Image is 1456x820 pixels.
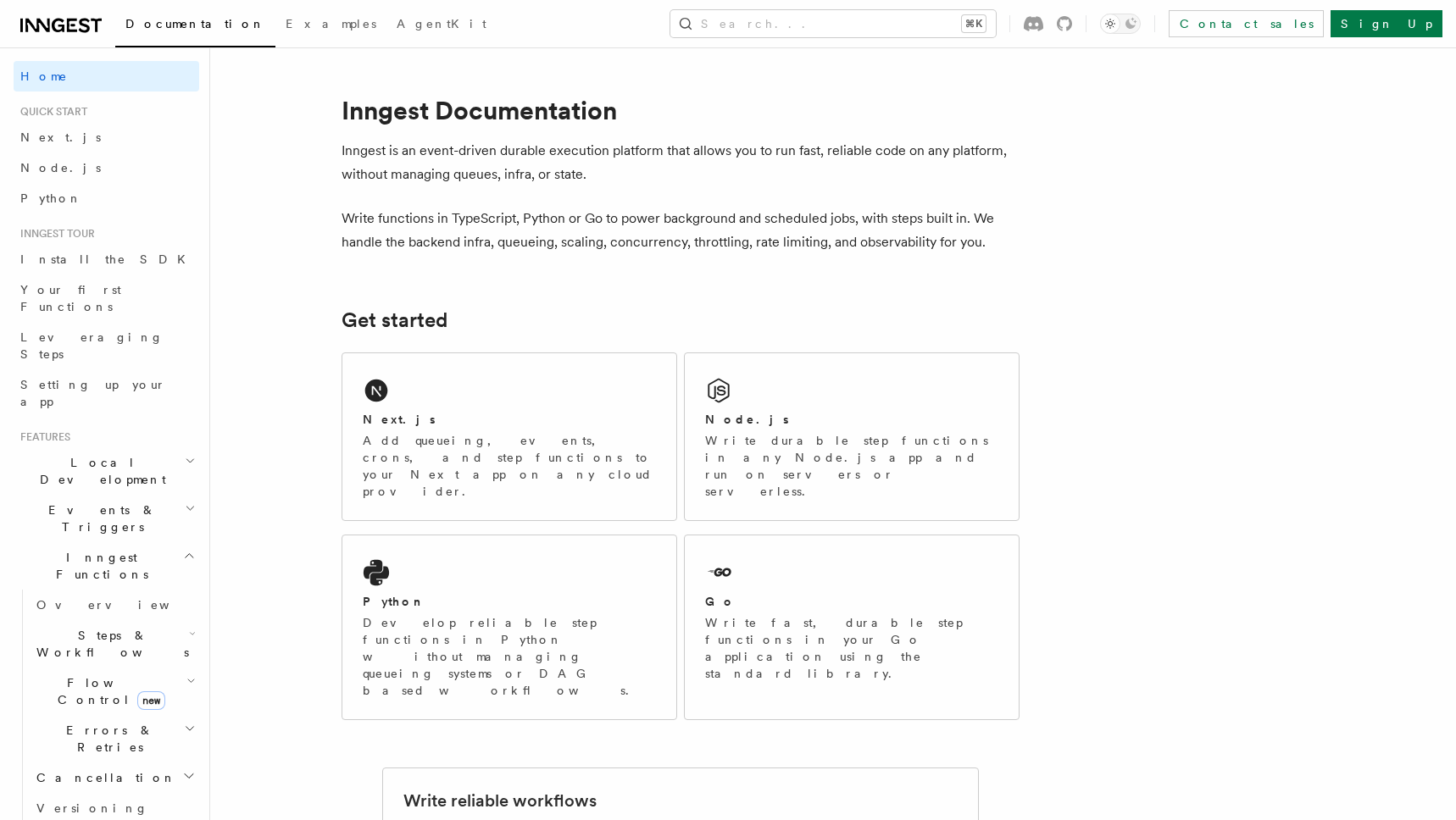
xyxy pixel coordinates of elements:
[20,130,101,144] span: Next.js
[30,722,184,756] span: Errors & Retries
[14,322,199,369] a: Leveraging Steps
[962,15,986,32] kbd: ⌘K
[363,614,656,699] p: Develop reliable step functions in Python without managing queueing systems or DAG based workflows.
[20,68,68,85] span: Home
[125,17,265,30] span: Documentation
[342,95,1020,125] h1: Inngest Documentation
[342,535,677,720] a: PythonDevelop reliable step functions in Python without managing queueing systems or DAG based wo...
[363,411,436,428] h2: Next.js
[14,501,185,535] span: Events & Triggers
[363,432,656,500] p: Add queueing, events, crons, and step functions to your Next app on any cloud provider.
[36,598,211,612] span: Overview
[342,139,1020,186] p: Inngest is an event-driven durable execution platform that allows you to run fast, reliable code ...
[363,593,425,610] h2: Python
[286,17,376,30] span: Examples
[30,620,199,668] button: Steps & Workflows
[14,183,199,213] a: Python
[14,542,199,590] button: Inngest Functions
[20,161,101,175] span: Node.js
[14,454,185,488] span: Local Development
[14,152,199,183] a: Node.js
[14,549,183,583] span: Inngest Functions
[115,5,275,47] a: Documentation
[20,283,121,313] span: Your first Functions
[14,227,95,241] span: Inngest tour
[342,207,1020,254] p: Write functions in TypeScript, Python or Go to power background and scheduled jobs, with steps bu...
[30,715,199,762] button: Errors & Retries
[705,593,736,610] h2: Go
[1100,14,1141,34] button: Toggle dark mode
[14,105,87,119] span: Quick start
[397,17,486,30] span: AgentKit
[14,61,199,91] a: Home
[30,762,199,793] button: Cancellation
[705,411,789,428] h2: Node.js
[705,614,998,682] p: Write fast, durable step functions in your Go application using the standard library.
[14,274,199,322] a: Your first Functions
[14,430,70,444] span: Features
[30,674,186,708] span: Flow Control
[684,352,1020,521] a: Node.jsWrite durable step functions in any Node.js app and run on servers or serverless.
[14,495,199,542] button: Events & Triggers
[30,668,199,715] button: Flow Controlnew
[20,191,82,205] span: Python
[684,535,1020,720] a: GoWrite fast, durable step functions in your Go application using the standard library.
[30,627,189,661] span: Steps & Workflows
[14,122,199,152] a: Next.js
[670,10,996,37] button: Search...⌘K
[403,789,597,812] h2: Write reliable workflows
[137,691,165,710] span: new
[30,590,199,620] a: Overview
[14,369,199,417] a: Setting up your app
[342,352,677,521] a: Next.jsAdd queueing, events, crons, and step functions to your Next app on any cloud provider.
[14,244,199,274] a: Install the SDK
[20,378,166,408] span: Setting up your app
[36,801,148,815] span: Versioning
[1331,10,1442,37] a: Sign Up
[705,432,998,500] p: Write durable step functions in any Node.js app and run on servers or serverless.
[14,447,199,495] button: Local Development
[386,5,497,46] a: AgentKit
[30,769,176,786] span: Cancellation
[20,252,196,266] span: Install the SDK
[342,308,447,332] a: Get started
[275,5,386,46] a: Examples
[1169,10,1324,37] a: Contact sales
[20,330,164,361] span: Leveraging Steps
